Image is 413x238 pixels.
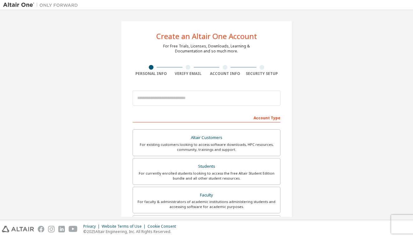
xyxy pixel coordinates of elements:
[58,226,65,232] img: linkedin.svg
[137,191,276,200] div: Faculty
[48,226,55,232] img: instagram.svg
[137,171,276,181] div: For currently enrolled students looking to access the free Altair Student Edition bundle and all ...
[137,133,276,142] div: Altair Customers
[206,71,244,76] div: Account Info
[170,71,207,76] div: Verify Email
[137,199,276,209] div: For faculty & administrators of academic institutions administering students and accessing softwa...
[83,229,180,234] p: © 2025 Altair Engineering, Inc. All Rights Reserved.
[133,112,280,122] div: Account Type
[69,226,78,232] img: youtube.svg
[133,71,170,76] div: Personal Info
[163,44,250,54] div: For Free Trials, Licenses, Downloads, Learning & Documentation and so much more.
[137,162,276,171] div: Students
[3,2,81,8] img: Altair One
[156,32,257,40] div: Create an Altair One Account
[2,226,34,232] img: altair_logo.svg
[83,224,102,229] div: Privacy
[137,142,276,152] div: For existing customers looking to access software downloads, HPC resources, community, trainings ...
[244,71,281,76] div: Security Setup
[148,224,180,229] div: Cookie Consent
[38,226,44,232] img: facebook.svg
[102,224,148,229] div: Website Terms of Use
